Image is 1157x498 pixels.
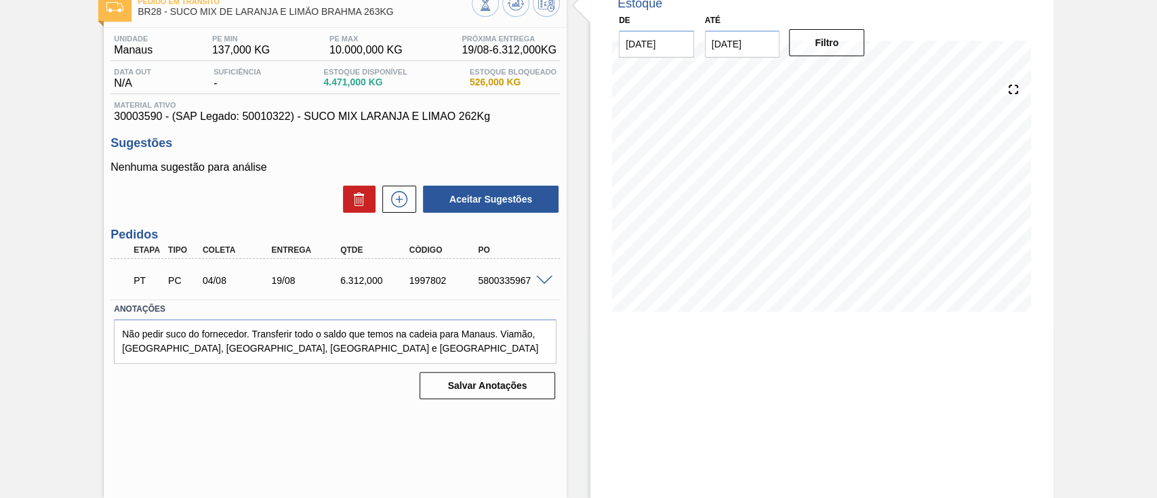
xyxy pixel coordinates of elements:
button: Salvar Anotações [420,372,555,399]
span: Estoque Disponível [323,68,407,76]
div: Coleta [199,245,276,255]
span: Próxima Entrega [462,35,556,43]
div: Pedido em Trânsito [130,266,165,295]
div: 19/08/2025 [268,275,344,286]
div: 6.312,000 [337,275,413,286]
div: Etapa [130,245,165,255]
div: Pedido de Compra [165,275,200,286]
span: 526,000 KG [470,77,556,87]
button: Aceitar Sugestões [423,186,559,213]
span: BR28 - SUCO MIX DE LARANJA E LIMÃO BRAHMA 263KG [138,7,472,17]
div: N/A [110,68,155,89]
span: Material ativo [114,101,556,109]
label: De [619,16,630,25]
div: 1997802 [406,275,483,286]
label: Até [705,16,720,25]
span: 137,000 KG [212,44,270,56]
div: PO [474,245,551,255]
span: Manaus [114,44,153,56]
div: Nova sugestão [375,186,416,213]
span: Data out [114,68,151,76]
input: dd/mm/yyyy [619,30,694,58]
span: 30003590 - (SAP Legado: 50010322) - SUCO MIX LARANJA E LIMAO 262Kg [114,110,556,123]
span: Suficiência [214,68,261,76]
h3: Pedidos [110,228,560,242]
div: Entrega [268,245,344,255]
button: Filtro [789,29,864,56]
p: Nenhuma sugestão para análise [110,161,560,173]
span: Estoque Bloqueado [470,68,556,76]
div: Aceitar Sugestões [416,184,560,214]
img: Ícone [106,2,123,12]
textarea: Não pedir suco do fornecedor. Transferir todo o saldo que temos na cadeia para Manaus. Viamão, [G... [114,319,556,364]
div: Qtde [337,245,413,255]
div: Tipo [165,245,200,255]
span: 4.471,000 KG [323,77,407,87]
div: Excluir Sugestões [336,186,375,213]
div: - [210,68,264,89]
label: Anotações [114,299,556,319]
div: 5800335967 [474,275,551,286]
span: PE MIN [212,35,270,43]
p: PT [134,275,162,286]
div: 04/08/2025 [199,275,276,286]
span: 19/08 - 6.312,000 KG [462,44,556,56]
span: Unidade [114,35,153,43]
h3: Sugestões [110,136,560,150]
span: 10.000,000 KG [329,44,403,56]
input: dd/mm/yyyy [705,30,780,58]
div: Código [406,245,483,255]
span: PE MAX [329,35,403,43]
